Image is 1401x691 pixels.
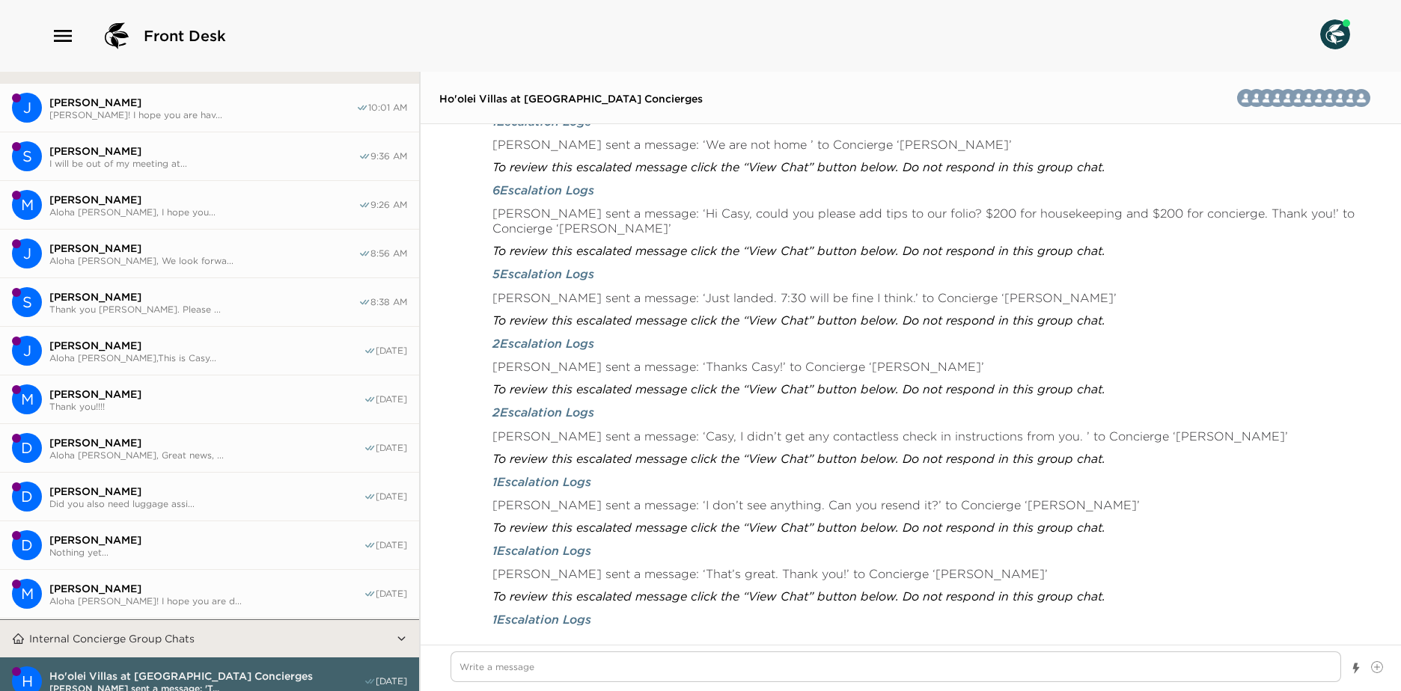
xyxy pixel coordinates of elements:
span: [PERSON_NAME] [49,582,364,595]
p: [PERSON_NAME] sent a message: ‘That’s great. Thank you!’ to Concierge ‘[PERSON_NAME]’ [492,566,1048,581]
span: 9:26 AM [370,199,407,211]
span: [DATE] [376,442,407,454]
span: 6 Escalation Logs [492,182,594,198]
div: Brittany Gamit [1289,89,1307,107]
img: M [1352,89,1370,107]
span: I will be out of my meeting at... [49,158,358,169]
span: 1 Escalation Logs [492,611,591,627]
div: William Frishkorn [1248,89,1266,107]
div: Donna Carano [12,530,42,560]
span: [DATE] [376,345,407,357]
span: [PERSON_NAME] [49,242,358,255]
div: Ironwood Concierge [1279,89,1297,107]
img: T [1258,89,1276,107]
div: Julie Higgins [12,336,42,366]
span: [DATE] [376,588,407,600]
span: Aloha [PERSON_NAME], We look forwa... [49,255,358,266]
p: [PERSON_NAME] sent a message: ‘Casy, I didn’t get any contactless check in instructions from you.... [492,429,1288,443]
div: Jennifer Lee-Larson [12,93,42,123]
img: User [1320,19,1350,49]
img: logo [99,18,135,54]
span: [PERSON_NAME] [49,193,358,206]
span: To review this escalated message click the “View Chat” button below. Do not respond in this group... [492,243,1105,258]
div: D [12,530,42,560]
span: To review this escalated message click the “View Chat” button below. Do not respond in this group... [492,589,1105,604]
button: 1Escalation Logs [492,542,591,559]
span: [DATE] [376,393,407,405]
span: [DATE] [376,675,407,687]
button: Internal Concierge Group Chats [25,620,396,657]
button: MSBJCMBIVTWC [1313,83,1382,113]
div: Valeriia Iurkov's Concierge [1269,89,1286,107]
div: MollyONeil (Partner) [1300,89,1318,107]
p: [PERSON_NAME] sent a message: ‘Thanks Casy!’ to Concierge ‘[PERSON_NAME]’ [492,359,984,374]
img: V [1269,89,1286,107]
img: W [1248,89,1266,107]
span: [DATE] [376,491,407,503]
img: M [1300,89,1318,107]
span: [PERSON_NAME] [49,96,356,109]
button: 2Escalation Logs [492,404,594,420]
span: To review this escalated message click the “View Chat” button below. Do not respond in this group... [492,313,1105,328]
div: Melissa Glennon [12,384,42,414]
span: Aloha [PERSON_NAME],This is Casy... [49,352,364,363]
span: Aloha [PERSON_NAME], Great news, ... [49,449,364,461]
button: 5Escalation Logs [492,265,594,282]
span: [PERSON_NAME] [49,436,364,449]
span: To review this escalated message click the “View Chat” button below. Do not respond in this group... [492,451,1105,466]
span: Did you also need luggage assi... [49,498,364,509]
span: 8:56 AM [370,248,407,259]
div: D [12,433,42,463]
div: Megan Smith [12,579,42,609]
div: M [12,384,42,414]
div: J [12,336,42,366]
span: [PERSON_NAME] [49,339,364,352]
span: 8:38 AM [370,296,407,308]
span: 9:36 AM [370,150,407,162]
span: Aloha [PERSON_NAME], I hope you... [49,206,358,218]
span: To review this escalated message click the “View Chat” button below. Do not respond in this group... [492,520,1105,535]
div: Steve Safigan [12,287,42,317]
textarea: Write a message [451,651,1341,682]
span: [PERSON_NAME] [49,485,364,498]
span: [PERSON_NAME]! I hope you are hav... [49,109,356,120]
span: Ho'olei Villas at [GEOGRAPHIC_DATA] Concierges [49,669,364,683]
span: Aloha [PERSON_NAME]! I hope you are d... [49,595,364,606]
img: I [1279,89,1297,107]
span: Ho'olei Villas at [GEOGRAPHIC_DATA] Concierges [439,92,703,105]
span: To review this escalated message click the “View Chat” button below. Do not respond in this group... [492,159,1105,174]
div: S [12,141,42,171]
span: [PERSON_NAME] [49,290,358,304]
span: 1 Escalation Logs [492,473,591,490]
p: [PERSON_NAME] sent a message: ‘We are not home ’ to Concierge ‘[PERSON_NAME]’ [492,137,1012,152]
span: [PERSON_NAME] [49,533,364,547]
button: 1Escalation Logs [492,473,591,490]
img: C [1237,89,1255,107]
span: Thank you!!!! [49,401,364,412]
span: Nothing yet... [49,547,364,558]
span: 5 Escalation Logs [492,265,594,282]
button: Show templates [1351,655,1361,681]
div: Doug Kelsall [12,433,42,463]
span: [DATE] [376,539,407,551]
div: Mark Koloseike [12,190,42,220]
span: 2 Escalation Logs [492,404,594,420]
p: [PERSON_NAME] sent a message: ‘I don’t see anything. Can you resend it?’ to Concierge ‘[PERSON_NA... [492,497,1140,512]
div: Don Archibald [12,482,42,512]
div: S [12,287,42,317]
span: 10:01 AM [368,102,407,114]
p: Internal Concierge Group Chats [29,632,195,645]
span: Front Desk [144,25,226,46]
p: [PERSON_NAME] sent a message: ‘Just landed. 7:30 will be fine I think.’ to Concierge ‘[PERSON_NAME]’ [492,290,1117,305]
div: Casy Villalun [1237,89,1255,107]
div: M [12,190,42,220]
div: D [12,482,42,512]
div: Melissa Glennon [1352,89,1370,107]
div: John Zaruka [12,239,42,268]
img: B [1289,89,1307,107]
button: 2Escalation Logs [492,335,594,351]
div: J [12,239,42,268]
span: 1 Escalation Logs [492,542,591,559]
button: 6Escalation Logs [492,182,594,198]
p: [PERSON_NAME] sent a message: ‘Hi Casy, could you please add tips to our folio? $200 for housekee... [492,206,1371,236]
